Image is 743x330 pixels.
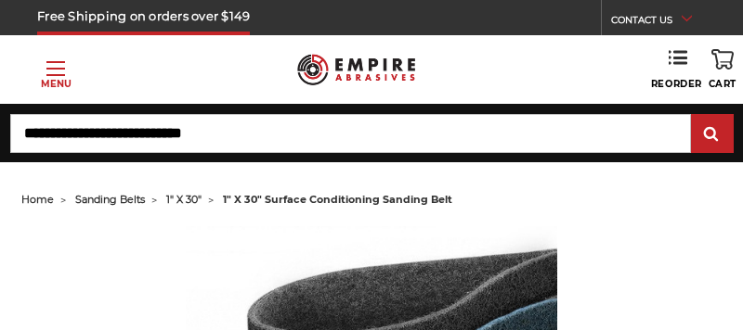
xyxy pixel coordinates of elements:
img: Empire Abrasives [297,46,416,93]
a: Reorder [651,49,702,90]
a: 1" x 30" [166,193,202,206]
p: Menu [41,77,72,91]
a: Cart [709,49,736,90]
input: Submit [694,116,731,153]
a: sanding belts [75,193,145,206]
a: CONTACT US [611,9,706,35]
span: Cart [709,78,736,90]
a: home [21,193,54,206]
span: Toggle menu [46,68,65,70]
span: Reorder [651,78,702,90]
span: 1" x 30" surface conditioning sanding belt [223,193,452,206]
